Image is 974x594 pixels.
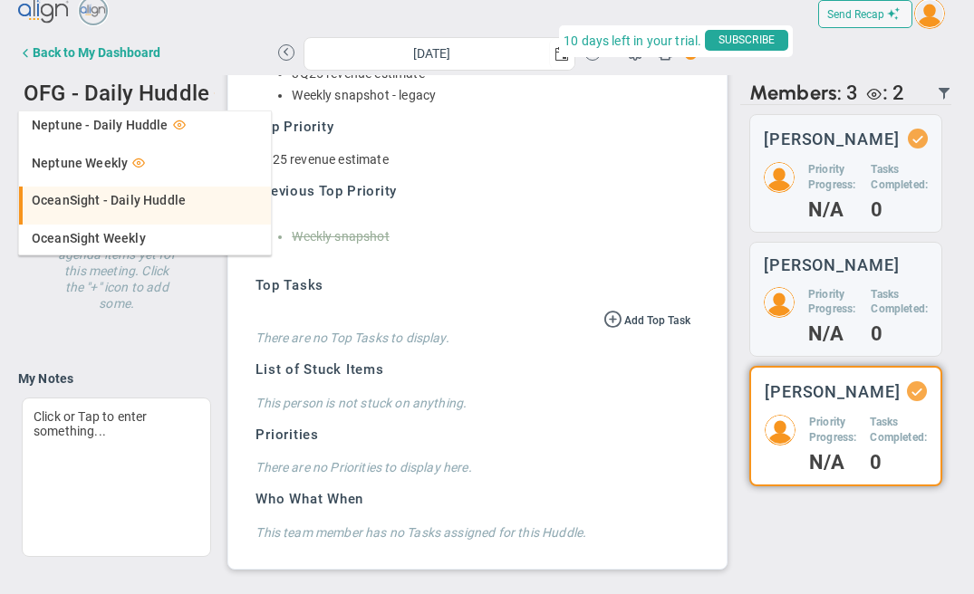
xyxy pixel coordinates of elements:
[749,84,842,101] span: Members:
[292,88,436,102] span: Weekly snapshot - legacy
[892,81,904,104] span: 2
[603,309,690,329] button: Add Top Task
[764,287,795,318] img: 204801.Person.photo
[32,119,169,131] span: Neptune - Daily Huddle
[764,130,900,148] h3: [PERSON_NAME]
[624,314,690,327] span: Add Top Task
[827,8,884,21] span: Send Recap
[808,287,857,318] h5: Priority Progress:
[256,395,690,411] h4: This person is not stuck on anything.
[256,459,690,475] h4: There are no Priorities to display here.
[765,415,796,445] img: 204803.Person.photo
[911,132,924,145] div: Updated Status
[764,256,900,273] h3: [PERSON_NAME]
[871,287,928,318] h5: Tasks Completed:
[256,426,690,445] h3: Priorities
[846,84,858,101] span: 3
[132,156,145,168] span: Viewer
[256,118,690,137] h3: Top Priority
[882,81,888,104] span: :
[937,86,951,101] span: Filter Updated Members
[808,162,857,193] h5: Priority Progress:
[173,118,186,130] span: Viewer
[18,370,215,387] h4: My Notes
[32,232,146,244] span: OceanSight Weekly
[870,455,927,471] h4: 0
[871,202,928,218] h4: 0
[808,326,857,342] h4: N/A
[256,182,690,201] h3: Previous Top Priority
[871,326,928,342] h4: 0
[292,229,389,244] span: Weekly snapshot
[765,383,901,400] h3: [PERSON_NAME]
[256,152,388,167] span: 3Q25 revenue estimate
[215,85,229,100] span: Viewer
[33,45,160,60] div: Back to My Dashboard
[32,157,128,169] span: Neptune Weekly
[256,524,690,541] h4: This team member has no Tasks assigned for this Huddle.
[18,34,160,71] button: Back to My Dashboard
[809,455,856,471] h4: N/A
[22,398,211,557] div: Click or Tap to enter something...
[858,84,904,101] div: The following people are Viewers: Craig Churchill, Tyler Van Schoonhoven
[705,30,788,51] span: SUBSCRIBE
[24,81,209,106] span: OFG - Daily Huddle
[870,415,927,445] h5: Tasks Completed:
[256,490,690,509] h3: Who What When
[32,194,186,206] span: OceanSight - Daily Huddle
[564,30,701,53] span: 10 days left in your trial.
[808,202,857,218] h4: N/A
[809,415,856,445] h5: Priority Progress:
[57,217,175,311] h4: There aren't any agenda items yet for this meeting. Click the "+" icon to add some.
[256,360,690,379] h3: List of Stuck Items
[549,38,574,70] span: select
[911,385,923,398] div: Updated Status
[871,162,928,193] h5: Tasks Completed:
[256,276,690,295] h3: Top Tasks
[764,162,795,193] img: 204802.Person.photo
[256,330,690,346] h4: There are no Top Tasks to display.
